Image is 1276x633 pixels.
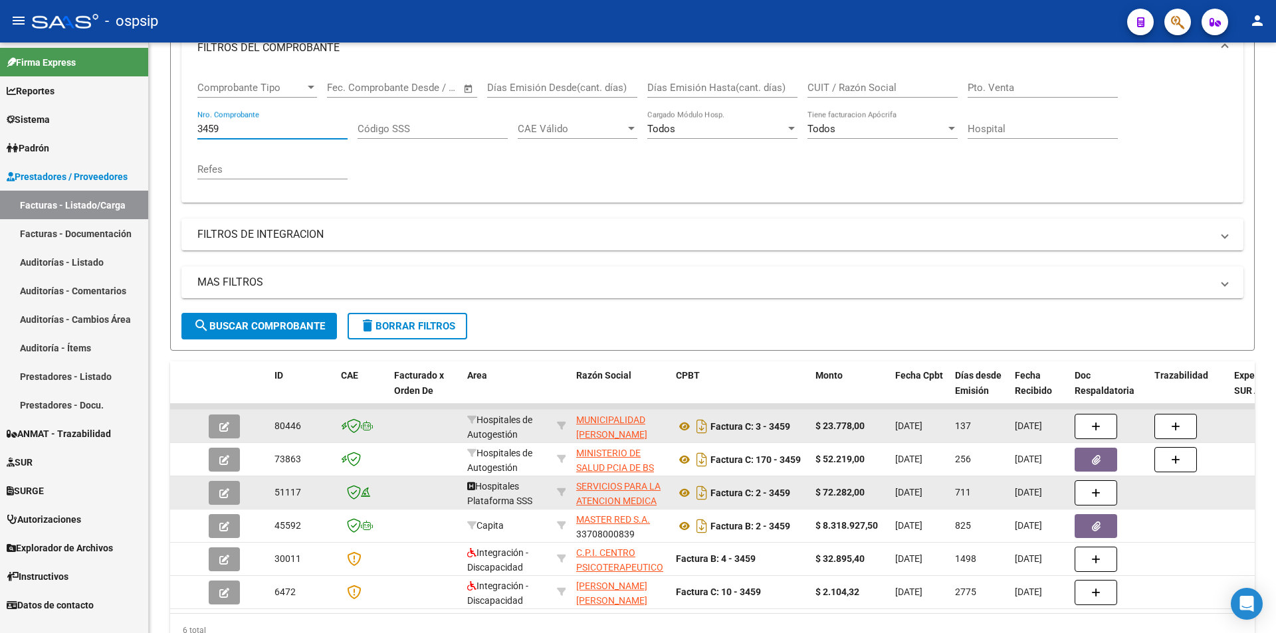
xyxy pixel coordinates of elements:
[1015,520,1042,531] span: [DATE]
[1015,487,1042,497] span: [DATE]
[676,553,756,564] strong: Factura B: 4 - 3459
[693,482,710,503] i: Descargar documento
[815,454,865,464] strong: $ 52.219,00
[467,448,532,474] span: Hospitales de Autogestión
[7,141,49,155] span: Padrón
[955,487,971,497] span: 711
[815,370,843,381] span: Monto
[576,581,647,606] span: [PERSON_NAME] [PERSON_NAME]
[895,370,943,381] span: Fecha Cpbt
[576,448,654,489] span: MINISTERIO DE SALUD PCIA DE BS AS
[647,123,675,135] span: Todos
[955,520,971,531] span: 825
[7,426,111,441] span: ANMAT - Trazabilidad
[341,370,358,381] span: CAE
[181,27,1243,69] mat-expansion-panel-header: FILTROS DEL COMPROBANTE
[890,361,950,420] datatable-header-cell: Fecha Cpbt
[467,520,504,531] span: Capita
[576,446,665,474] div: 30626983398
[7,569,68,584] span: Instructivos
[1075,370,1134,396] span: Doc Respaldatoria
[576,579,665,606] div: 20128574108
[193,320,325,332] span: Buscar Comprobante
[895,553,922,564] span: [DATE]
[955,370,1002,396] span: Días desde Emisión
[576,370,631,381] span: Razón Social
[269,361,336,420] datatable-header-cell: ID
[807,123,835,135] span: Todos
[1249,13,1265,29] mat-icon: person
[197,275,1212,290] mat-panel-title: MAS FILTROS
[576,414,647,440] span: MUNICIPALIDAD [PERSON_NAME]
[576,481,661,552] span: SERVICIOS PARA LA ATENCION MEDICA DE LA COMUNIDAD [PERSON_NAME] ""SAMCO""
[895,587,922,597] span: [DATE]
[274,487,301,497] span: 51117
[360,320,455,332] span: Borrar Filtros
[7,484,44,498] span: SURGE
[348,313,467,339] button: Borrar Filtros
[1015,370,1052,396] span: Fecha Recibido
[181,69,1243,203] div: FILTROS DEL COMPROBANTE
[815,520,878,531] strong: $ 8.318.927,50
[676,370,700,381] span: CPBT
[327,82,370,94] input: Start date
[1231,588,1263,620] div: Open Intercom Messenger
[710,488,790,498] strong: Factura C: 2 - 3459
[895,487,922,497] span: [DATE]
[7,455,33,470] span: SUR
[693,449,710,470] i: Descargar documento
[274,520,301,531] span: 45592
[7,598,94,612] span: Datos de contacto
[1154,370,1208,381] span: Trazabilidad
[710,454,801,465] strong: Factura C: 170 - 3459
[1015,420,1042,431] span: [DATE]
[955,454,971,464] span: 256
[274,370,283,381] span: ID
[7,512,81,527] span: Autorizaciones
[815,553,865,564] strong: $ 32.895,40
[105,7,158,36] span: - ospsip
[467,547,528,573] span: Integración - Discapacidad
[518,123,625,135] span: CAE Válido
[895,520,922,531] span: [DATE]
[710,521,790,531] strong: Factura B: 2 - 3459
[1015,553,1042,564] span: [DATE]
[950,361,1010,420] datatable-header-cell: Días desde Emisión
[710,421,790,432] strong: Factura C: 3 - 3459
[815,587,859,597] strong: $ 2.104,32
[671,361,810,420] datatable-header-cell: CPBT
[467,581,528,606] span: Integración - Discapacidad
[360,317,375,333] mat-icon: delete
[197,41,1212,55] mat-panel-title: FILTROS DEL COMPROBANTE
[955,420,971,431] span: 137
[895,420,922,431] span: [DATE]
[576,412,665,440] div: 30665649209
[382,82,447,94] input: End date
[576,479,665,507] div: 30674146449
[7,84,54,98] span: Reportes
[810,361,890,420] datatable-header-cell: Monto
[197,82,305,94] span: Comprobante Tipo
[181,266,1243,298] mat-expansion-panel-header: MAS FILTROS
[462,361,552,420] datatable-header-cell: Area
[7,541,113,555] span: Explorador de Archivos
[461,81,477,96] button: Open calendar
[571,361,671,420] datatable-header-cell: Razón Social
[274,587,296,597] span: 6472
[197,227,1212,242] mat-panel-title: FILTROS DE INTEGRACION
[576,547,663,588] span: C.P.I. CENTRO PSICOTERAPEUTICO INTEGRAL S.R.L.
[336,361,389,420] datatable-header-cell: CAE
[1015,587,1042,597] span: [DATE]
[181,313,337,339] button: Buscar Comprobante
[576,512,665,540] div: 33708000839
[1149,361,1229,420] datatable-header-cell: Trazabilidad
[467,481,532,507] span: Hospitales Plataforma SSS
[955,553,976,564] span: 1498
[394,370,444,396] span: Facturado x Orden De
[193,317,209,333] mat-icon: search
[7,55,76,70] span: Firma Express
[7,169,128,184] span: Prestadores / Proveedores
[693,416,710,437] i: Descargar documento
[576,514,650,525] span: MASTER RED S.A.
[181,219,1243,250] mat-expansion-panel-header: FILTROS DE INTEGRACION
